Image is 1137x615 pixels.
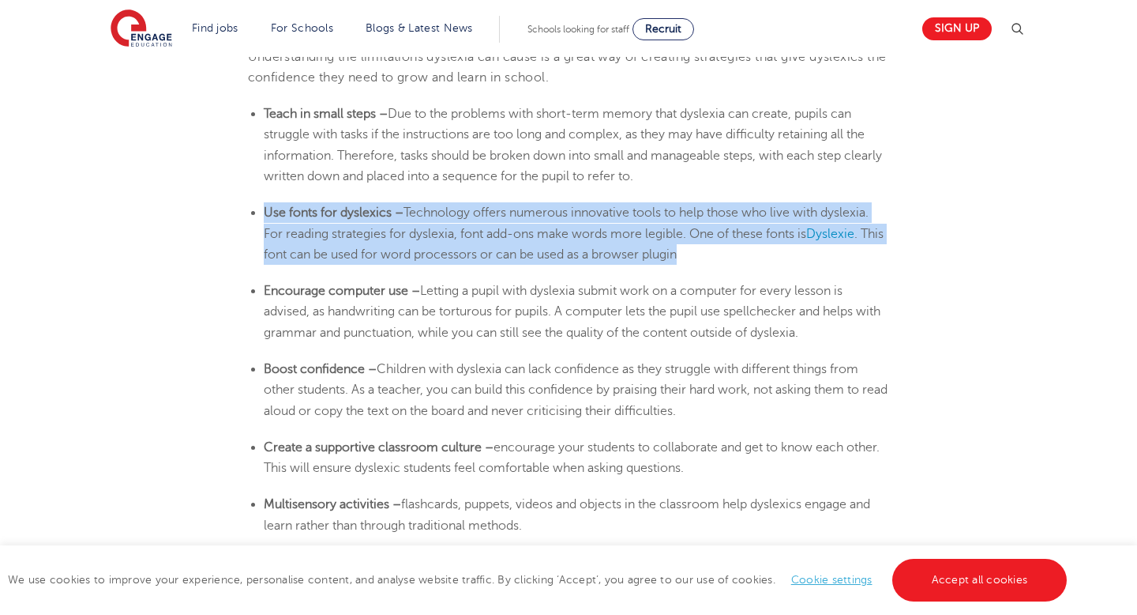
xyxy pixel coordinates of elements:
span: . This font can be used for word processors or can be used as a browser plugin [264,227,884,262]
span: Children with dyslexia can lack confidence as they struggle with different things from other stud... [264,362,887,418]
span: Technology offers numerous innovative tools to help those who live with dyslexia. For reading str... [264,206,869,240]
a: Dyslexie [806,227,854,241]
span: Dyslexic students can still thrive in a classroom environment with the right support from teacher... [248,28,887,85]
span: Due to the problems with short-term memory that dyslexia can create, pupils can struggle with tas... [264,107,882,183]
a: For Schools [271,22,333,34]
a: Sign up [922,17,992,40]
b: Create a supportive classroom culture – [264,440,493,455]
span: Recruit [645,23,681,35]
span: We use cookies to improve your experience, personalise content, and analyse website traffic. By c... [8,574,1071,586]
span: Letting a pupil with dyslexia submit work on a computer for every lesson is advised, as handwriti... [264,284,880,340]
a: Accept all cookies [892,559,1068,602]
b: Multisensory activities – [264,497,401,511]
span: Schools looking for staff [527,24,629,35]
b: Use fonts for dyslexics – [264,206,403,220]
a: Find jobs [192,22,238,34]
b: Teach in small steps – [264,107,388,121]
b: Encourage computer use [264,284,408,298]
span: encourage your students to collaborate and get to know each other. This will ensure dyslexic stud... [264,440,880,475]
b: Boost confidence – [264,362,377,376]
img: Engage Education [111,9,172,49]
a: Cookie settings [791,574,872,586]
b: – [411,284,420,298]
a: Recruit [632,18,694,40]
span: flashcards, puppets, videos and objects in the classroom help dyslexics engage and learn rather t... [264,497,870,532]
a: Blogs & Latest News [366,22,473,34]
